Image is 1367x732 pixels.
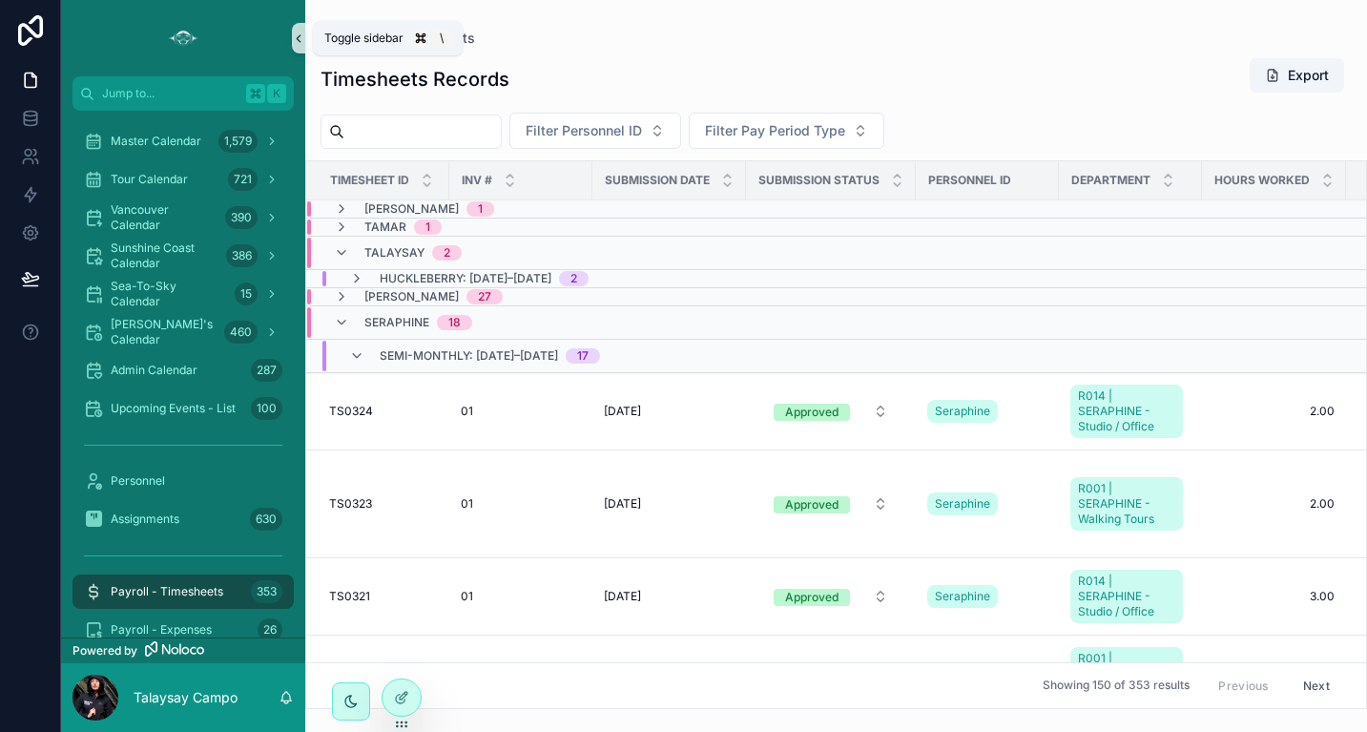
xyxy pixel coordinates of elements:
button: Jump to...K [72,76,294,111]
a: R001 | SERAPHINE - Walking Tours [1070,477,1183,531]
a: 2.00 [1213,496,1335,512]
div: 26 [258,618,282,641]
img: App logo [168,23,198,53]
a: Powered by [61,638,305,663]
a: Personnel [72,464,294,498]
div: 287 [251,359,282,382]
a: 01 [461,589,581,604]
a: Seraphine [927,492,998,515]
div: scrollable content [61,111,305,638]
button: Select Button [509,113,681,149]
div: Approved [785,589,839,606]
span: Filter Personnel ID [526,121,642,140]
a: Sea-To-Sky Calendar15 [72,277,294,311]
span: [PERSON_NAME]'s Calendar [111,317,217,347]
span: [DATE] [604,589,641,604]
div: 2 [570,271,577,286]
span: Payroll - Timesheets [111,584,223,599]
span: Submission Status [758,173,880,188]
span: Huckleberry: [DATE]–[DATE] [380,271,551,286]
div: 2 [444,245,450,261]
span: Tamar [364,220,406,235]
a: R001 | SERAPHINE - Walking Tours [1070,643,1191,704]
a: Payroll - Expenses26 [72,613,294,647]
div: 353 [251,580,282,603]
a: Seraphine [927,489,1047,519]
span: 01 [461,589,473,604]
div: 27 [478,289,491,304]
span: 01 [461,496,473,512]
span: Toggle sidebar [324,31,404,46]
a: Select Button [757,578,904,615]
a: Seraphine [927,585,998,608]
span: INV # [462,173,492,188]
a: TS0321 [329,589,438,604]
a: Select Button [757,486,904,522]
span: Master Calendar [111,134,201,149]
a: Upcoming Events - List100 [72,391,294,426]
span: [PERSON_NAME] [364,201,459,217]
a: Admin Calendar287 [72,353,294,387]
span: Talaysay [364,245,425,261]
span: 01 [461,404,473,419]
span: R001 | SERAPHINE - Walking Tours [1078,651,1175,697]
button: Export [1250,58,1344,93]
a: 3.00 [1213,589,1335,604]
span: Semi-Monthly: [DATE]–[DATE] [380,348,558,364]
div: 460 [224,321,258,344]
span: Upcoming Events - List [111,401,236,416]
span: Admin Calendar [111,363,197,378]
a: Master Calendar1,579 [72,124,294,158]
h1: Timesheets Records [321,66,509,93]
a: R001 | SERAPHINE - Walking Tours [1070,473,1191,534]
a: [DATE] [604,496,735,512]
span: TS0321 [329,589,370,604]
span: Assignments [111,512,179,527]
a: Tour Calendar721 [72,162,294,197]
a: 2.00 [1213,404,1335,419]
a: R014 | SERAPHINE - Studio / Office [1070,381,1191,442]
span: Personnel [111,473,165,489]
span: [PERSON_NAME] [364,289,459,304]
span: Timesheet ID [330,173,409,188]
span: Seraphine [935,496,990,512]
span: R014 | SERAPHINE - Studio / Office [1078,574,1175,619]
span: Tour Calendar [111,172,188,187]
button: Select Button [689,113,884,149]
span: Vancouver Calendar [111,202,217,233]
a: R001 | SERAPHINE - Walking Tours [1070,647,1183,701]
span: Showing 150 of 353 results [1043,679,1190,694]
div: Approved [785,404,839,421]
span: [DATE] [604,496,641,512]
a: [DATE] [604,589,735,604]
div: 1 [425,220,430,235]
button: Select Button [758,657,903,691]
div: 390 [225,206,258,229]
span: Seraphine [935,589,990,604]
span: Seraphine [364,315,429,330]
span: Sea-To-Sky Calendar [111,279,227,309]
div: 18 [448,315,461,330]
a: TS0324 [329,404,438,419]
span: R001 | SERAPHINE - Walking Tours [1078,481,1175,527]
div: Approved [785,496,839,513]
a: Select Button [757,656,904,692]
a: [DATE] [604,404,735,419]
div: 15 [235,282,258,305]
a: TS0323 [329,496,438,512]
span: Hours Worked [1214,173,1310,188]
div: 17 [577,348,589,364]
button: Next [1290,671,1343,701]
a: R014 | SERAPHINE - Studio / Office [1070,566,1191,627]
span: \ [434,31,449,46]
a: Assignments630 [72,502,294,536]
a: 01 [461,496,581,512]
a: Seraphine [927,581,1047,612]
a: Payroll - Timesheets353 [72,575,294,609]
a: R014 | SERAPHINE - Studio / Office [1070,385,1183,438]
span: Department [1071,173,1150,188]
div: 721 [228,168,258,191]
span: Seraphine [935,404,990,419]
